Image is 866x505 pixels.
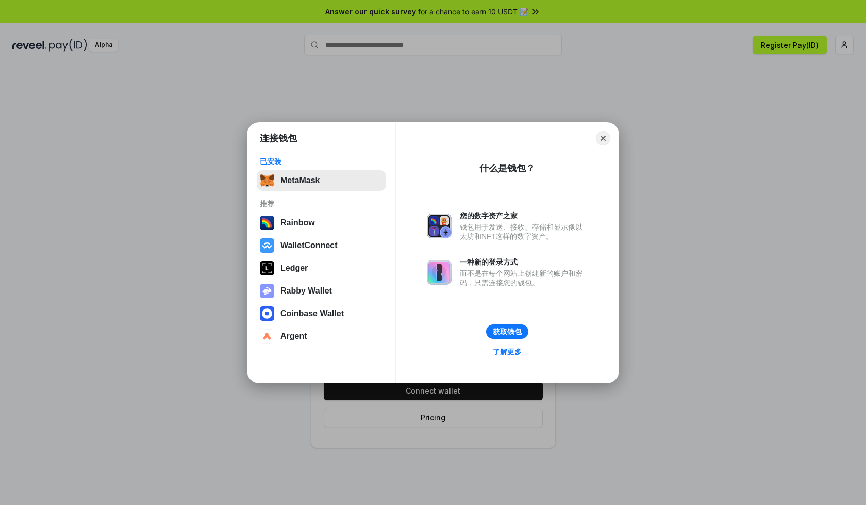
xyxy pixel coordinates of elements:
[280,264,308,273] div: Ledger
[257,213,386,233] button: Rainbow
[487,345,528,359] a: 了解更多
[260,329,274,344] img: svg+xml,%3Csvg%20width%3D%2228%22%20height%3D%2228%22%20viewBox%3D%220%200%2028%2028%22%20fill%3D...
[460,257,588,267] div: 一种新的登录方式
[260,261,274,275] img: svg+xml,%3Csvg%20xmlns%3D%22http%3A%2F%2Fwww.w3.org%2F2000%2Fsvg%22%20width%3D%2228%22%20height%3...
[260,216,274,230] img: svg+xml,%3Csvg%20width%3D%22120%22%20height%3D%22120%22%20viewBox%3D%220%200%20120%20120%22%20fil...
[479,162,535,174] div: 什么是钱包？
[257,235,386,256] button: WalletConnect
[460,222,588,241] div: 钱包用于发送、接收、存储和显示像以太坊和NFT这样的数字资产。
[280,309,344,318] div: Coinbase Wallet
[260,173,274,188] img: svg+xml,%3Csvg%20fill%3D%22none%22%20height%3D%2233%22%20viewBox%3D%220%200%2035%2033%22%20width%...
[280,176,320,185] div: MetaMask
[257,258,386,279] button: Ledger
[280,286,332,296] div: Rabby Wallet
[260,199,383,208] div: 推荐
[596,131,610,145] button: Close
[427,214,452,238] img: svg+xml,%3Csvg%20xmlns%3D%22http%3A%2F%2Fwww.w3.org%2F2000%2Fsvg%22%20fill%3D%22none%22%20viewBox...
[257,170,386,191] button: MetaMask
[280,218,315,227] div: Rainbow
[260,132,297,144] h1: 连接钱包
[260,306,274,321] img: svg+xml,%3Csvg%20width%3D%2228%22%20height%3D%2228%22%20viewBox%3D%220%200%2028%2028%22%20fill%3D...
[280,241,338,250] div: WalletConnect
[257,326,386,347] button: Argent
[257,281,386,301] button: Rabby Wallet
[260,284,274,298] img: svg+xml,%3Csvg%20xmlns%3D%22http%3A%2F%2Fwww.w3.org%2F2000%2Fsvg%22%20fill%3D%22none%22%20viewBox...
[460,269,588,287] div: 而不是在每个网站上创建新的账户和密码，只需连接您的钱包。
[257,303,386,324] button: Coinbase Wallet
[460,211,588,220] div: 您的数字资产之家
[493,327,522,336] div: 获取钱包
[260,157,383,166] div: 已安装
[493,347,522,356] div: 了解更多
[260,238,274,253] img: svg+xml,%3Csvg%20width%3D%2228%22%20height%3D%2228%22%20viewBox%3D%220%200%2028%2028%22%20fill%3D...
[427,260,452,285] img: svg+xml,%3Csvg%20xmlns%3D%22http%3A%2F%2Fwww.w3.org%2F2000%2Fsvg%22%20fill%3D%22none%22%20viewBox...
[486,324,528,339] button: 获取钱包
[280,332,307,341] div: Argent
